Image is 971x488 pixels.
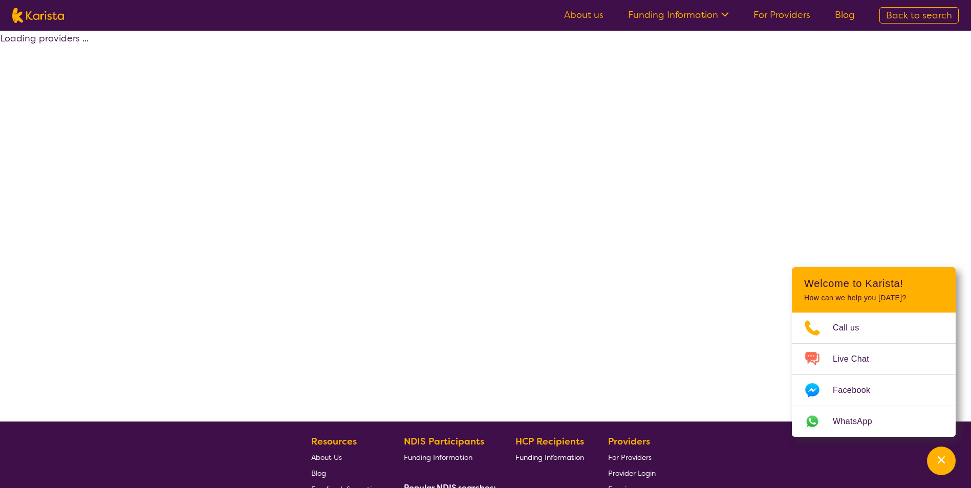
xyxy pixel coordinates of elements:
[792,406,956,437] a: Web link opens in a new tab.
[804,277,943,290] h2: Welcome to Karista!
[753,9,810,21] a: For Providers
[404,435,484,448] b: NDIS Participants
[311,449,380,465] a: About Us
[311,465,380,481] a: Blog
[608,469,656,478] span: Provider Login
[515,449,584,465] a: Funding Information
[879,7,959,24] a: Back to search
[792,313,956,437] ul: Choose channel
[515,453,584,462] span: Funding Information
[12,8,64,23] img: Karista logo
[404,449,492,465] a: Funding Information
[833,320,872,336] span: Call us
[608,453,652,462] span: For Providers
[311,435,357,448] b: Resources
[833,383,882,398] span: Facebook
[886,9,952,21] span: Back to search
[311,453,342,462] span: About Us
[608,435,650,448] b: Providers
[833,351,881,367] span: Live Chat
[515,435,584,448] b: HCP Recipients
[564,9,603,21] a: About us
[835,9,855,21] a: Blog
[804,294,943,302] p: How can we help you [DATE]?
[628,9,729,21] a: Funding Information
[792,267,956,437] div: Channel Menu
[927,447,956,475] button: Channel Menu
[404,453,472,462] span: Funding Information
[311,469,326,478] span: Blog
[608,465,656,481] a: Provider Login
[608,449,656,465] a: For Providers
[833,414,884,429] span: WhatsApp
